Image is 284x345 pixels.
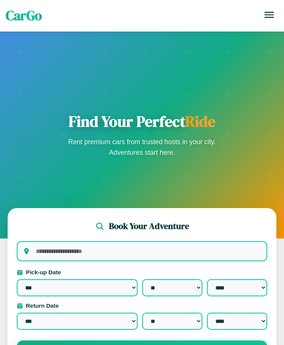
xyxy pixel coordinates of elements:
label: Return Date [17,302,267,309]
p: Rent premium cars from trusted hosts in your city. Adventures start here. [66,137,218,158]
label: Pick-up Date [17,269,267,275]
h2: Book Your Adventure [109,220,189,232]
span: CarGo [6,6,42,25]
span: Ride [185,111,215,132]
h1: Find Your Perfect [66,112,218,130]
